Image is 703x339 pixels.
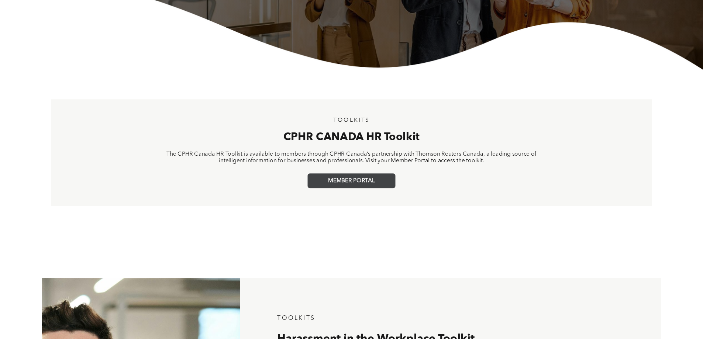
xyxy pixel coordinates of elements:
[283,132,420,143] span: CPHR CANADA HR Toolkit
[277,315,315,321] span: TOOLKITS
[333,118,370,124] span: TOOLKITS
[328,177,375,184] span: MEMBER PORTAL
[308,174,396,188] a: MEMBER PORTAL
[166,151,536,164] span: The CPHR Canada HR Toolkit is available to members through CPHR Canada’s partnership with Thomson...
